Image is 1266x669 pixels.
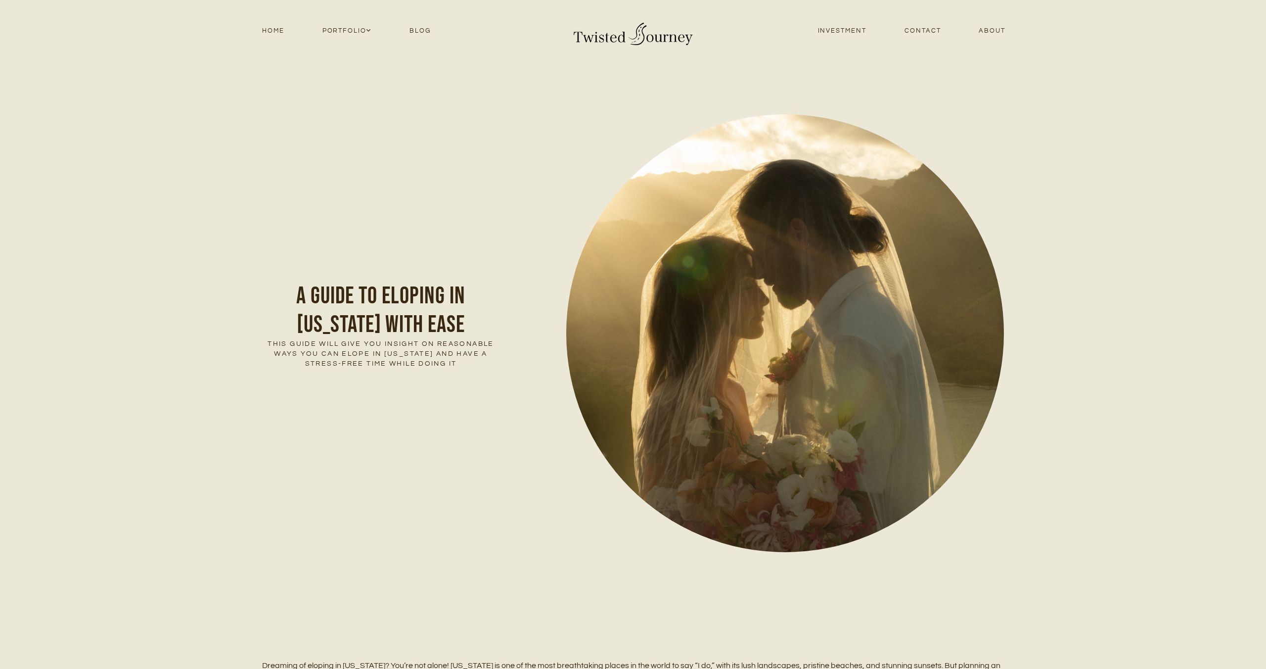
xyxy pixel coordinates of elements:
[303,24,390,38] a: Portfolio
[799,24,885,38] a: Investment
[243,24,304,38] a: Home
[885,24,959,38] a: Contact
[391,24,450,38] a: Blog
[262,282,499,339] h1: A Guide to eloping in [US_STATE] with ease
[262,339,499,369] h5: This guide will give you insight on reasonable ways you can elope in [US_STATE] and have a stress...
[960,24,1025,38] a: About
[571,15,695,47] img: Twisted Journey
[322,26,372,36] span: Portfolio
